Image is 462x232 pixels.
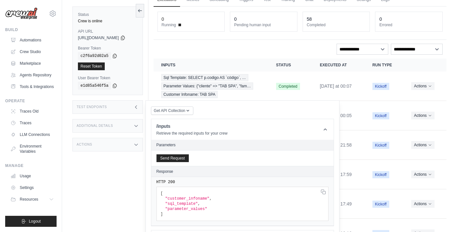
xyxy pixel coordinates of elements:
th: Run Type [365,59,404,72]
pre: HTTP 200 [156,180,328,185]
button: Get API Collection [151,106,193,115]
th: Status [268,59,312,72]
h3: Actions [77,143,92,147]
p: Retrieve the required inputs for your crew [156,131,228,136]
a: Reset Token [78,62,105,70]
span: , [210,196,212,201]
span: Kickoff [372,142,389,149]
span: "customer_infoname" [165,196,210,201]
span: Customer Infoname: TAB SPA [161,91,218,98]
h2: Response [156,169,173,174]
h1: /inputs [156,123,228,129]
iframe: Chat Widget [430,201,462,232]
span: ] [161,212,163,216]
button: Actions for execution [411,82,434,90]
dt: Completed [307,22,366,28]
a: Marketplace [8,58,57,69]
div: 58 [307,16,312,22]
button: Actions for execution [411,112,434,119]
span: , [198,202,200,206]
div: Build [5,27,57,32]
button: Actions for execution [411,171,434,178]
time: September 22, 2025 at 21:58 hdvdC [320,142,352,148]
h2: Parameters [156,142,328,148]
span: Running [162,22,176,28]
div: Operate [5,98,57,104]
th: Executed at [312,59,365,72]
a: Environment Variables [8,141,57,157]
img: Logo [5,7,38,20]
h3: Additional Details [77,124,113,128]
label: User Bearer Token [78,75,137,81]
span: "parameter_values" [165,207,207,211]
span: [ [161,191,163,196]
span: Kickoff [372,112,389,119]
button: Resources [8,194,57,204]
span: Kickoff [372,83,389,90]
span: Resources [20,197,38,202]
a: Traces Old [8,106,57,116]
span: "sql_template" [165,202,198,206]
span: Kickoff [372,171,389,178]
a: Usage [8,171,57,181]
time: September 22, 2025 at 17:49 hdvdC [320,201,352,206]
a: Settings [8,182,57,193]
span: Sql Template: SELECT p.codigo AS `código`, … [161,74,248,81]
a: Agents Repository [8,70,57,80]
label: Status [78,12,137,17]
label: Bearer Token [78,46,137,51]
a: LLM Connections [8,129,57,140]
label: API URL [78,29,137,34]
span: [URL][DOMAIN_NAME] [78,35,119,40]
a: Traces [8,118,57,128]
span: Parameter Values: {"cliente" => "TAB SPA", "fam… [161,83,253,90]
div: 0 [234,16,237,22]
a: View execution details for Sql Template [161,74,261,98]
time: September 23, 2025 at 00:05 hdvdC [320,113,352,118]
div: Crew is online [78,18,137,24]
dt: Errored [379,22,438,28]
time: September 22, 2025 at 17:59 hdvdC [320,172,352,177]
div: 0 [379,16,382,22]
time: September 23, 2025 at 00:07 hdvdC [320,83,352,89]
code: c2f6a92d02a5 [78,52,111,60]
div: 0 [162,16,164,22]
button: Send Request [156,154,189,162]
button: Actions for execution [411,141,434,149]
span: Logout [29,219,41,224]
span: Completed [276,83,300,90]
a: Automations [8,35,57,45]
a: Tools & Integrations [8,82,57,92]
button: Logout [5,216,57,227]
span: Kickoff [372,201,389,208]
code: e1d85a546f5a [78,82,111,90]
div: Widget de chat [430,201,462,232]
h3: Test Endpoints [77,105,107,109]
button: Actions for execution [411,200,434,208]
th: Inputs [154,59,268,72]
a: Crew Studio [8,47,57,57]
span: Get API Collection [154,108,185,113]
dt: Pending human input [234,22,293,28]
div: Manage [5,163,57,168]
